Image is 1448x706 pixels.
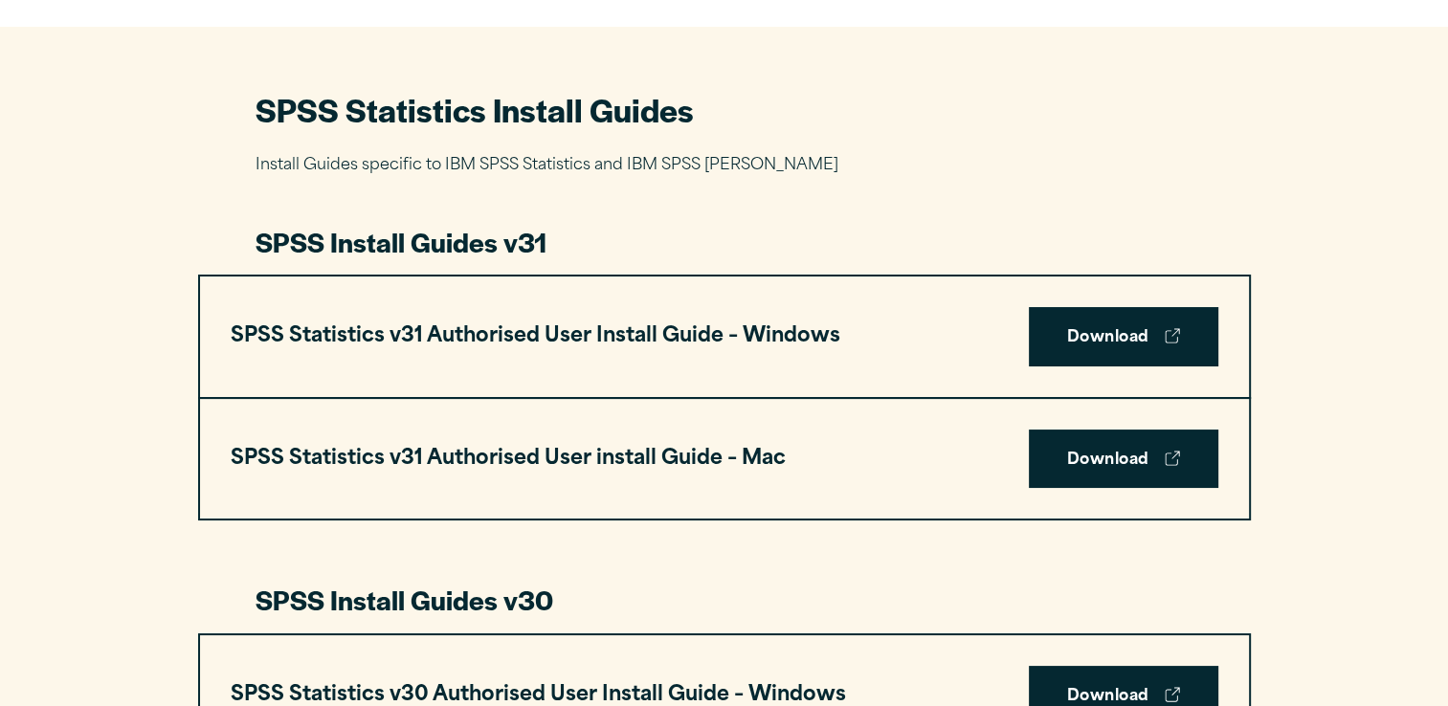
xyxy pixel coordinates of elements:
a: Download [1029,307,1218,366]
h3: SPSS Install Guides v31 [256,224,1193,260]
a: Download [1029,430,1218,489]
p: Install Guides specific to IBM SPSS Statistics and IBM SPSS [PERSON_NAME] [256,152,1193,180]
h3: SPSS Install Guides v30 [256,582,1193,618]
h3: SPSS Statistics v31 Authorised User Install Guide – Windows [231,319,840,355]
h3: SPSS Statistics v31 Authorised User install Guide – Mac [231,441,786,477]
h2: SPSS Statistics Install Guides [256,88,1193,131]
